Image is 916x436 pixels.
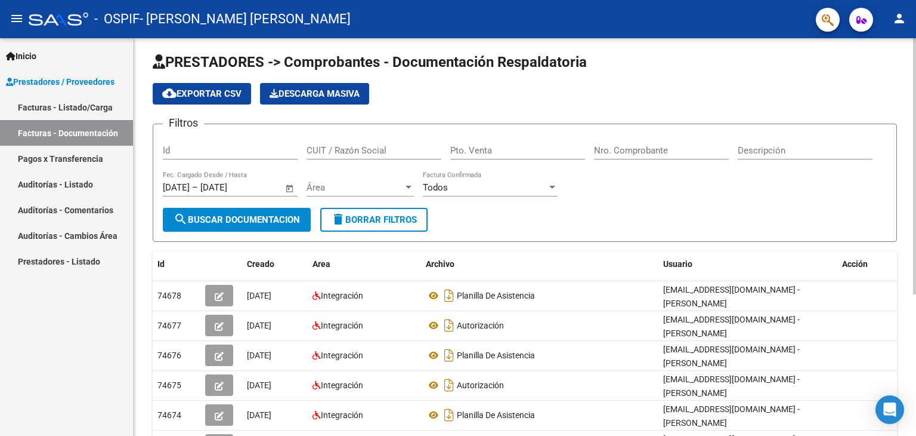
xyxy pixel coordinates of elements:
[663,259,692,269] span: Usuario
[320,208,428,232] button: Borrar Filtros
[247,291,271,300] span: [DATE]
[6,50,36,63] span: Inicio
[321,351,363,360] span: Integración
[247,259,274,269] span: Creado
[6,75,114,88] span: Prestadores / Proveedores
[308,251,421,277] datatable-header-cell: Area
[157,291,181,300] span: 74678
[247,321,271,330] span: [DATE]
[283,182,297,195] button: Open calendar
[247,351,271,360] span: [DATE]
[200,182,258,193] input: Fecha fin
[10,11,24,26] mat-icon: menu
[163,208,311,232] button: Buscar Documentacion
[260,83,369,105] button: Descarga Masiva
[157,259,165,269] span: Id
[157,380,181,390] span: 74675
[247,410,271,420] span: [DATE]
[157,351,181,360] span: 74676
[892,11,906,26] mat-icon: person
[162,86,177,100] mat-icon: cloud_download
[270,88,360,99] span: Descarga Masiva
[321,410,363,420] span: Integración
[174,212,188,226] mat-icon: search
[94,6,140,32] span: - OSPIF
[457,291,535,300] span: Planilla De Asistencia
[457,321,504,330] span: Autorización
[423,182,448,193] span: Todos
[457,380,504,390] span: Autorización
[457,351,535,360] span: Planilla De Asistencia
[162,88,242,99] span: Exportar CSV
[441,316,457,335] i: Descargar documento
[842,259,868,269] span: Acción
[321,291,363,300] span: Integración
[663,345,800,368] span: [EMAIL_ADDRESS][DOMAIN_NAME] - [PERSON_NAME]
[153,251,200,277] datatable-header-cell: Id
[331,214,417,225] span: Borrar Filtros
[157,410,181,420] span: 74674
[663,285,800,308] span: [EMAIL_ADDRESS][DOMAIN_NAME] - [PERSON_NAME]
[441,406,457,425] i: Descargar documento
[331,212,345,226] mat-icon: delete
[247,380,271,390] span: [DATE]
[307,182,403,193] span: Área
[192,182,198,193] span: –
[260,83,369,105] app-download-masive: Descarga masiva de comprobantes (adjuntos)
[163,182,190,193] input: Fecha inicio
[140,6,351,32] span: - [PERSON_NAME] [PERSON_NAME]
[321,321,363,330] span: Integración
[163,115,204,131] h3: Filtros
[663,315,800,338] span: [EMAIL_ADDRESS][DOMAIN_NAME] - [PERSON_NAME]
[153,54,587,70] span: PRESTADORES -> Comprobantes - Documentación Respaldatoria
[658,251,837,277] datatable-header-cell: Usuario
[312,259,330,269] span: Area
[174,214,300,225] span: Buscar Documentacion
[321,380,363,390] span: Integración
[875,395,904,424] div: Open Intercom Messenger
[441,376,457,395] i: Descargar documento
[663,404,800,428] span: [EMAIL_ADDRESS][DOMAIN_NAME] - [PERSON_NAME]
[457,410,535,420] span: Planilla De Asistencia
[421,251,658,277] datatable-header-cell: Archivo
[663,374,800,398] span: [EMAIL_ADDRESS][DOMAIN_NAME] - [PERSON_NAME]
[157,321,181,330] span: 74677
[153,83,251,105] button: Exportar CSV
[441,346,457,365] i: Descargar documento
[426,259,454,269] span: Archivo
[242,251,308,277] datatable-header-cell: Creado
[837,251,897,277] datatable-header-cell: Acción
[441,286,457,305] i: Descargar documento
